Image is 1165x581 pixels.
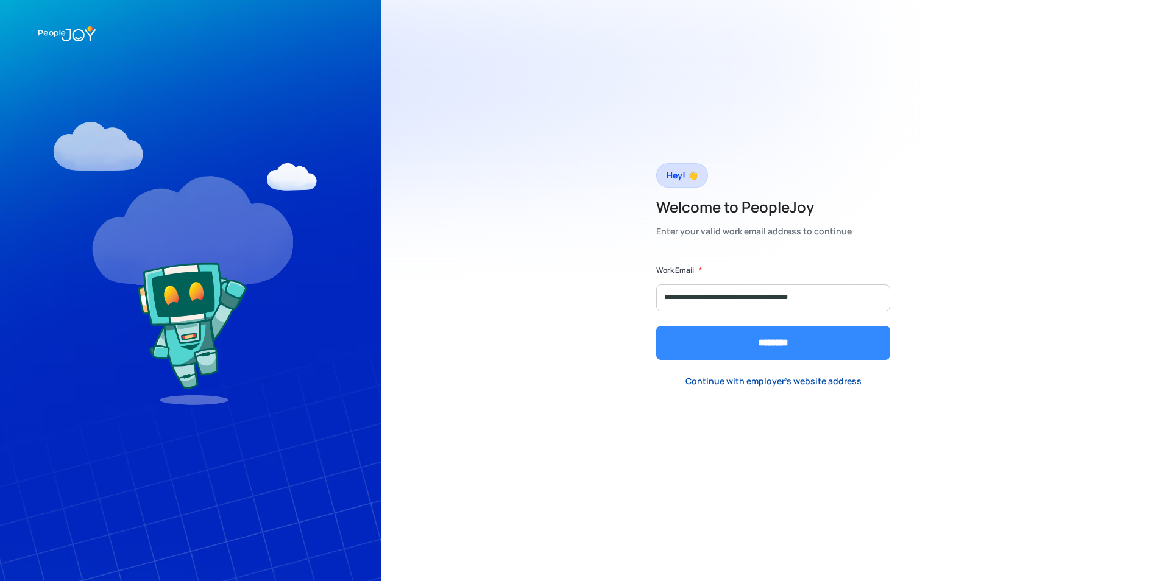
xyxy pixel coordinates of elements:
[676,369,871,394] a: Continue with employer's website address
[656,223,852,240] div: Enter your valid work email address to continue
[656,264,694,276] label: Work Email
[667,167,698,184] div: Hey! 👋
[656,264,890,360] form: Form
[656,197,852,217] h2: Welcome to PeopleJoy
[685,375,862,387] div: Continue with employer's website address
